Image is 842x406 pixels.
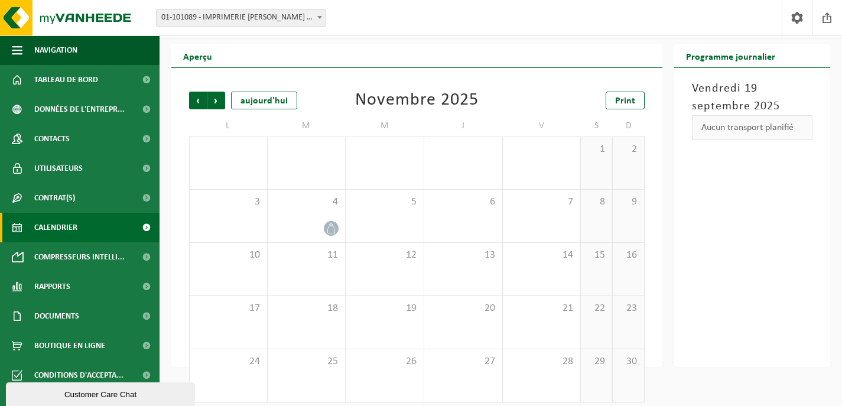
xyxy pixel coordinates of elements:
span: 10 [196,249,261,262]
span: Compresseurs intelli... [34,242,125,272]
td: J [424,115,503,137]
span: Suivant [207,92,225,109]
span: Contrat(s) [34,183,75,213]
span: 14 [509,249,575,262]
span: 19 [352,302,418,315]
td: L [189,115,268,137]
span: Tableau de bord [34,65,98,95]
span: Navigation [34,35,77,65]
span: 15 [587,249,606,262]
span: 6 [430,196,496,209]
span: Précédent [189,92,207,109]
span: Print [615,96,635,106]
span: Calendrier [34,213,77,242]
span: 29 [587,355,606,368]
span: Contacts [34,124,70,154]
span: 8 [587,196,606,209]
div: Novembre 2025 [355,92,479,109]
h2: Programme journalier [674,44,787,67]
h3: Vendredi 19 septembre 2025 [692,80,812,115]
span: 21 [509,302,575,315]
span: 4 [274,196,340,209]
span: 20 [430,302,496,315]
span: 17 [196,302,261,315]
span: 24 [196,355,261,368]
div: Aucun transport planifié [692,115,812,140]
span: 23 [619,302,638,315]
span: 26 [352,355,418,368]
span: 28 [509,355,575,368]
span: Utilisateurs [34,154,83,183]
span: 1 [587,143,606,156]
h2: Aperçu [171,44,224,67]
td: V [503,115,581,137]
td: M [346,115,424,137]
td: D [613,115,645,137]
span: 22 [587,302,606,315]
span: 9 [619,196,638,209]
span: 25 [274,355,340,368]
div: aujourd'hui [231,92,297,109]
span: 2 [619,143,638,156]
span: 16 [619,249,638,262]
span: 01-101089 - IMPRIMERIE DEJARDIN - GLONS [156,9,326,27]
span: 5 [352,196,418,209]
span: 12 [352,249,418,262]
iframe: chat widget [6,380,197,406]
span: 11 [274,249,340,262]
a: Print [606,92,645,109]
span: Documents [34,301,79,331]
td: M [268,115,346,137]
span: Rapports [34,272,70,301]
span: 30 [619,355,638,368]
span: Conditions d'accepta... [34,360,123,390]
span: 27 [430,355,496,368]
span: 3 [196,196,261,209]
span: 01-101089 - IMPRIMERIE DEJARDIN - GLONS [157,9,326,26]
span: Boutique en ligne [34,331,105,360]
td: S [581,115,613,137]
span: 7 [509,196,575,209]
span: Données de l'entrepr... [34,95,125,124]
span: 18 [274,302,340,315]
span: 13 [430,249,496,262]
